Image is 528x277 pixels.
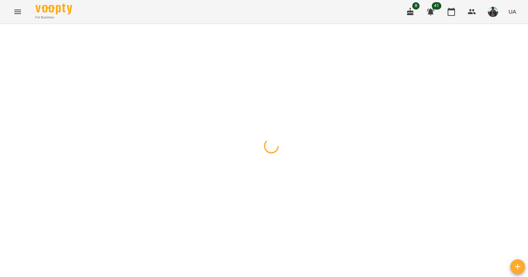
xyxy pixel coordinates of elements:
span: UA [508,8,516,15]
img: Voopty Logo [35,4,72,14]
img: 59b3f96857d6e12ecac1e66404ff83b3.JPG [488,7,498,17]
span: 41 [432,2,441,10]
button: UA [506,5,519,18]
span: 8 [412,2,420,10]
span: For Business [35,15,72,20]
button: Menu [9,3,27,21]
